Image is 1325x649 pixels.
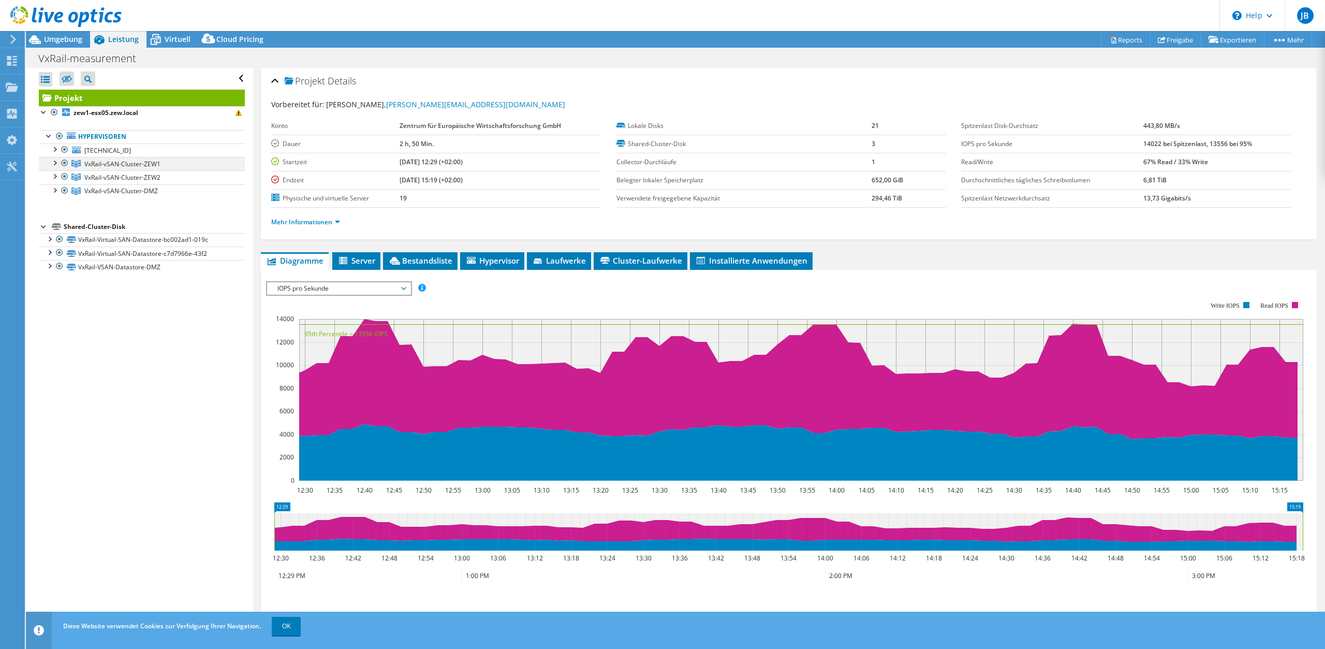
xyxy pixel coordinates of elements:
[740,486,756,495] text: 13:45
[1124,486,1140,495] text: 14:50
[416,486,432,495] text: 12:50
[1253,554,1269,563] text: 15:12
[271,157,400,167] label: Startzeit
[418,554,434,563] text: 12:54
[271,193,400,204] label: Physische und virtuelle Server
[271,99,325,109] label: Vorbereitet für:
[271,139,400,149] label: Dauer
[770,486,786,495] text: 13:50
[890,554,906,563] text: 14:12
[386,99,565,109] a: [PERSON_NAME][EMAIL_ADDRESS][DOMAIN_NAME]
[622,486,638,495] text: 13:25
[1297,7,1314,24] span: JB
[39,106,245,120] a: zew1-esx05.zew.local
[84,160,160,168] span: VxRail-vSAN-Cluster-ZEW1
[872,121,879,130] b: 21
[279,453,294,461] text: 2000
[695,255,807,266] span: Installierte Anwendungen
[1272,486,1288,495] text: 15:15
[285,76,325,86] span: Projekt
[276,314,294,323] text: 14000
[400,121,561,130] b: Zentrum für Europäische Wirtschaftsforschung GmbH
[400,139,434,148] b: 2 h, 50 Min.
[961,121,1143,131] label: Spitzenlast Disk-Durchsatz
[165,34,190,44] span: Virtuell
[400,176,463,184] b: [DATE] 15:19 (+02:00)
[1211,302,1240,309] text: Write IOPS
[1108,554,1124,563] text: 14:48
[527,554,543,563] text: 13:12
[39,90,245,106] a: Projekt
[345,554,361,563] text: 12:42
[64,221,245,233] div: Shared-Cluster-Disk
[465,255,519,266] span: Hypervisor
[829,486,845,495] text: 14:00
[400,157,463,166] b: [DATE] 12:29 (+02:00)
[271,175,400,185] label: Endzeit
[271,121,400,131] label: Konto
[593,486,609,495] text: 13:20
[599,554,615,563] text: 13:24
[1036,486,1052,495] text: 14:35
[39,184,245,198] a: VxRail-vSAN-Cluster-DMZ
[39,247,245,260] a: VxRail-Virtual-SAN-Datastore-c7d7966e-43f2
[872,194,902,203] b: 294,46 TiB
[291,476,295,485] text: 0
[853,554,870,563] text: 14:06
[888,486,904,495] text: 14:10
[817,554,833,563] text: 14:00
[388,255,452,266] span: Bestandsliste
[1143,121,1180,130] b: 443,80 MB/s
[475,486,491,495] text: 13:00
[1143,176,1167,184] b: 6,81 TiB
[711,486,727,495] text: 13:40
[977,486,993,495] text: 14:25
[636,554,652,563] text: 13:30
[381,554,397,563] text: 12:48
[563,486,579,495] text: 13:15
[1289,554,1305,563] text: 15:18
[1201,32,1264,48] a: Exportieren
[1006,486,1022,495] text: 14:30
[961,157,1143,167] label: Read/Write
[304,329,388,338] text: 95th Percentile = 13556 IOPS
[279,430,294,439] text: 4000
[490,554,506,563] text: 13:06
[961,193,1143,204] label: Spitzenlast Netzwerkdurchsatz
[1101,32,1151,48] a: Reports
[39,233,245,247] a: VxRail-Virtual-SAN-Datastore-bc002ad1-019c
[616,175,872,185] label: Belegter lokaler Speicherplatz
[563,554,579,563] text: 13:18
[297,486,313,495] text: 12:30
[998,554,1014,563] text: 14:30
[84,146,131,155] span: [TECHNICAL_ID]
[34,53,152,64] h1: VxRail-measurement
[947,486,963,495] text: 14:20
[1071,554,1087,563] text: 14:42
[744,554,760,563] text: 13:48
[328,75,356,87] span: Details
[1150,32,1201,48] a: Freigabe
[1154,486,1170,495] text: 14:55
[279,407,294,415] text: 6000
[273,554,289,563] text: 12:30
[1065,486,1081,495] text: 14:40
[681,486,697,495] text: 13:35
[39,170,245,184] a: VxRail-vSAN-Cluster-ZEW2
[532,255,586,266] span: Laufwerke
[799,486,815,495] text: 13:55
[1183,486,1199,495] text: 15:00
[1143,139,1252,148] b: 14022 bei Spitzenlast, 13556 bei 95%
[44,34,82,44] span: Umgebung
[279,384,294,393] text: 8000
[616,193,872,204] label: Verwendete freigegebene Kapazität
[266,255,323,266] span: Diagramme
[781,554,797,563] text: 13:54
[271,218,340,226] a: Mehr Informationen
[73,108,138,117] b: zew1-esx05.zew.local
[39,130,245,143] a: Hypervisoren
[534,486,550,495] text: 13:10
[616,139,872,149] label: Shared-Cluster-Disk
[272,617,301,636] a: OK
[1144,554,1160,563] text: 14:54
